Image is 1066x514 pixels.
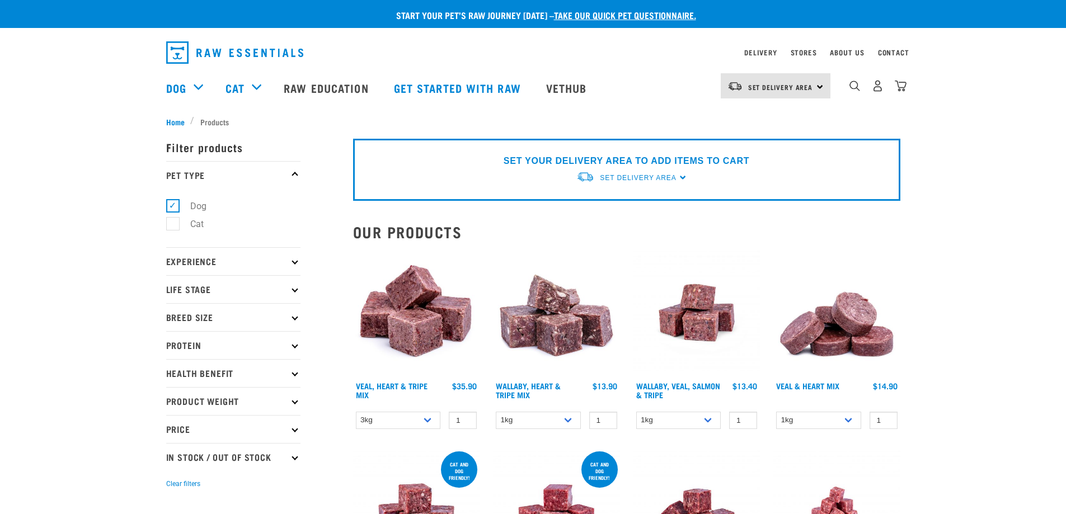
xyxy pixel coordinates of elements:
a: Get started with Raw [383,65,535,110]
p: Price [166,415,300,443]
input: 1 [449,412,477,429]
p: Breed Size [166,303,300,331]
div: $14.90 [873,381,898,390]
label: Dog [172,199,211,213]
span: Home [166,116,185,128]
div: $13.90 [593,381,617,390]
button: Clear filters [166,479,200,489]
a: Delivery [744,50,777,54]
a: Wallaby, Veal, Salmon & Tripe [636,384,720,397]
a: Vethub [535,65,601,110]
div: cat and dog friendly! [441,456,477,486]
a: Dog [166,79,186,96]
img: Cubes [353,249,480,376]
img: home-icon@2x.png [895,80,907,92]
a: Wallaby, Heart & Tripe Mix [496,384,561,397]
p: In Stock / Out Of Stock [166,443,300,471]
p: Life Stage [166,275,300,303]
span: Set Delivery Area [748,85,813,89]
img: Wallaby Veal Salmon Tripe 1642 [633,249,760,376]
img: van-moving.png [727,81,743,91]
a: Contact [878,50,909,54]
p: Pet Type [166,161,300,189]
input: 1 [870,412,898,429]
a: Stores [791,50,817,54]
div: $35.90 [452,381,477,390]
p: Protein [166,331,300,359]
p: Filter products [166,133,300,161]
span: Set Delivery Area [600,174,676,182]
p: Experience [166,247,300,275]
input: 1 [589,412,617,429]
div: $13.40 [732,381,757,390]
img: Raw Essentials Logo [166,41,303,64]
a: Home [166,116,191,128]
label: Cat [172,217,208,231]
nav: dropdown navigation [157,37,909,68]
div: Cat and dog friendly! [581,456,618,486]
p: Product Weight [166,387,300,415]
a: Raw Education [273,65,382,110]
p: Health Benefit [166,359,300,387]
a: About Us [830,50,864,54]
a: Veal, Heart & Tripe Mix [356,384,428,397]
img: van-moving.png [576,171,594,183]
img: 1152 Veal Heart Medallions 01 [773,249,900,376]
input: 1 [729,412,757,429]
a: Veal & Heart Mix [776,384,839,388]
img: user.png [872,80,884,92]
p: SET YOUR DELIVERY AREA TO ADD ITEMS TO CART [504,154,749,168]
h2: Our Products [353,223,900,241]
a: Cat [226,79,245,96]
img: 1174 Wallaby Heart Tripe Mix 01 [493,249,620,376]
a: take our quick pet questionnaire. [554,12,696,17]
img: home-icon-1@2x.png [849,81,860,91]
nav: breadcrumbs [166,116,900,128]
